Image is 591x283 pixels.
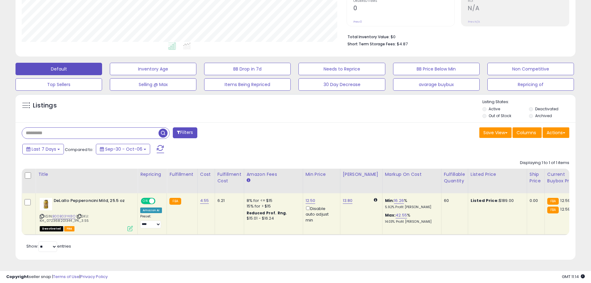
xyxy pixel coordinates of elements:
button: Inventory Age [110,63,196,75]
a: 13.80 [343,198,353,204]
p: 14.03% Profit [PERSON_NAME] [385,220,437,224]
button: Selling @ Max [110,78,196,91]
a: 42.55 [396,212,407,218]
span: | SKU: KH_072368201344_1PK_3.55 [40,214,89,223]
small: Amazon Fees. [247,178,250,183]
div: Min Price [306,171,338,178]
a: B00B03YK8O [52,214,75,219]
div: seller snap | | [6,274,108,280]
div: Disable auto adjust min [306,205,335,223]
span: Columns [517,130,536,136]
span: 12.59 [560,198,570,203]
button: Columns [513,127,542,138]
button: Repricing of [487,78,574,91]
p: Listing States: [482,99,575,105]
b: Max: [385,212,396,218]
span: All listings that are unavailable for purchase on Amazon for any reason other than out-of-stock [40,226,63,231]
div: Fulfillable Quantity [444,171,465,184]
small: FBA [169,198,181,205]
strong: Copyright [6,274,29,280]
div: Ship Price [530,171,542,184]
div: 15% for > $15 [247,203,298,209]
a: Privacy Policy [80,274,108,280]
button: Top Sellers [16,78,102,91]
div: Fulfillment Cost [217,171,241,184]
button: Default [16,63,102,75]
span: FBA [64,226,75,231]
div: 60 [444,198,463,203]
button: BB Drop in 7d [204,63,291,75]
div: % [385,198,437,209]
span: Compared to: [65,147,93,153]
small: Prev: N/A [468,20,480,24]
span: Last 7 Days [32,146,56,152]
h5: Listings [33,101,57,110]
small: Prev: 0 [353,20,362,24]
button: Non Competitive [487,63,574,75]
span: 12.59 [560,206,570,212]
button: Items Being Repriced [204,78,291,91]
small: FBA [547,207,559,213]
img: 319O-se6C9L._SL40_.jpg [40,198,52,210]
label: Active [489,106,500,112]
button: Actions [543,127,569,138]
div: Title [38,171,135,178]
button: Needs to Reprice [298,63,385,75]
button: Last 7 Days [22,144,64,154]
p: 5.92% Profit [PERSON_NAME] [385,205,437,209]
div: Current Buybox Price [547,171,579,184]
button: Save View [479,127,512,138]
i: Calculated using Dynamic Max Price. [374,198,377,202]
div: ASIN: [40,198,133,231]
div: Cost [200,171,212,178]
label: Out of Stock [489,113,511,118]
label: Deactivated [535,106,558,112]
b: Listed Price: [471,198,499,203]
a: 16.26 [394,198,404,204]
b: Min: [385,198,394,203]
button: BB Price Below Min [393,63,480,75]
a: 4.55 [200,198,209,204]
div: 6.21 [217,198,239,203]
span: OFF [154,199,164,204]
h2: N/A [468,5,569,13]
span: 2025-10-14 11:14 GMT [562,274,585,280]
div: $189.00 [471,198,522,203]
li: $0 [347,33,565,40]
div: Amazon AI [140,208,162,213]
button: 30 Day Decrease [298,78,385,91]
button: avarage buybux [393,78,480,91]
button: Sep-30 - Oct-06 [96,144,150,154]
div: % [385,212,437,224]
a: Terms of Use [53,274,79,280]
div: Listed Price [471,171,524,178]
div: Preset: [140,214,162,228]
small: FBA [547,198,559,205]
span: $4.87 [397,41,408,47]
span: ON [141,199,149,204]
span: Sep-30 - Oct-06 [105,146,142,152]
th: The percentage added to the cost of goods (COGS) that forms the calculator for Min & Max prices. [382,169,441,193]
div: Repricing [140,171,164,178]
b: Total Inventory Value: [347,34,390,39]
div: Amazon Fees [247,171,300,178]
button: Filters [173,127,197,138]
div: 0.00 [530,198,540,203]
b: Short Term Storage Fees: [347,41,396,47]
h2: 0 [353,5,454,13]
div: [PERSON_NAME] [343,171,380,178]
div: $15.01 - $16.24 [247,216,298,221]
div: Markup on Cost [385,171,439,178]
div: Fulfillment [169,171,195,178]
div: Displaying 1 to 1 of 1 items [520,160,569,166]
b: Reduced Prof. Rng. [247,210,287,216]
div: 8% for <= $15 [247,198,298,203]
label: Archived [535,113,552,118]
b: DeLallo Pepperoncini Mild, 25.5 oz [54,198,129,205]
a: 12.50 [306,198,316,204]
span: Show: entries [26,243,71,249]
